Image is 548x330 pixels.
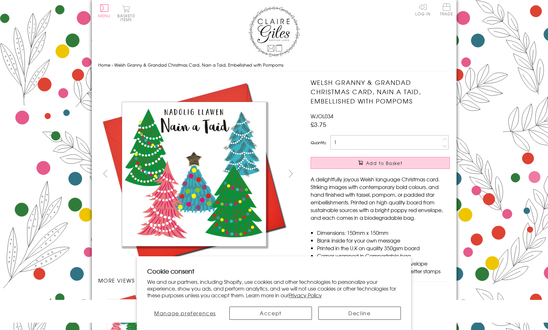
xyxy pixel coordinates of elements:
h2: Cookie consent [147,267,401,276]
li: Dimensions: 150mm x 150mm [317,229,450,236]
button: prev [98,166,113,181]
span: WJOL034 [311,112,333,120]
li: Blank inside for your own message [317,236,450,244]
h3: More views [98,276,298,284]
span: Menu [98,13,111,19]
li: Comes wrapped in Compostable bag [317,252,450,260]
span: Trade [440,3,453,16]
span: 0 items [120,13,135,22]
img: Claire Giles Greetings Cards [249,6,300,57]
a: Home [98,62,110,68]
button: Accept [229,307,312,320]
img: Welsh Granny & Grandad Christmas Card, Nain a Taid, Embellished with Pompoms [98,78,290,270]
button: Manage preferences [147,307,223,320]
label: Quantity [311,140,326,145]
p: A delightfully joyous Welsh language Christmas card. Striking images with contemporary bold colou... [311,175,450,221]
p: We and our partners, including Shopify, use cookies and other technologies to personalize your ex... [147,278,401,298]
button: Basket0 items [117,5,135,21]
span: Welsh Granny & Grandad Christmas Card, Nain a Taid, Embellished with Pompoms [114,62,283,68]
span: Add to Basket [366,160,402,166]
h1: Welsh Granny & Grandad Christmas Card, Nain a Taid, Embellished with Pompoms [311,78,450,105]
a: Log In [415,3,431,16]
a: Privacy Policy [289,291,322,299]
span: Manage preferences [154,309,216,317]
button: Decline [318,307,401,320]
button: next [283,166,298,181]
img: Welsh Granny & Grandad Christmas Card, Nain a Taid, Embellished with Pompoms [298,78,490,270]
button: Add to Basket [311,157,450,169]
a: Trade [440,3,453,17]
span: › [112,62,113,68]
span: £3.75 [311,120,326,129]
nav: breadcrumbs [98,59,450,72]
li: Printed in the U.K on quality 350gsm board [317,244,450,252]
button: Menu [98,4,111,18]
